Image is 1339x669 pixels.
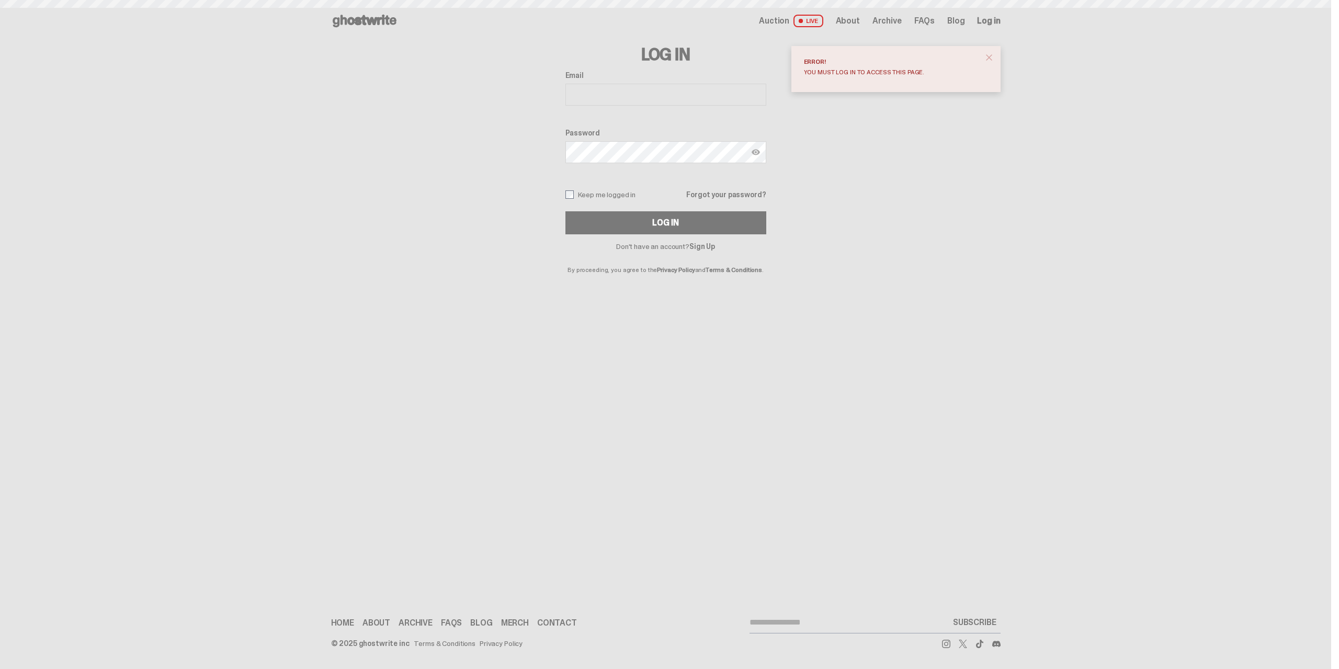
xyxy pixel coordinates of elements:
a: Blog [947,17,964,25]
p: By proceeding, you agree to the and . [565,250,766,273]
button: close [980,48,998,67]
span: Auction [759,17,789,25]
a: About [362,619,390,627]
a: FAQs [441,619,462,627]
a: Auction LIVE [759,15,823,27]
img: Show password [752,148,760,156]
span: LIVE [793,15,823,27]
a: Sign Up [689,242,715,251]
button: SUBSCRIBE [949,612,1001,633]
div: Error! [804,59,980,65]
div: © 2025 ghostwrite inc [331,640,410,647]
p: Don't have an account? [565,243,766,250]
input: Keep me logged in [565,190,574,199]
a: About [836,17,860,25]
a: Merch [501,619,529,627]
a: Terms & Conditions [706,266,762,274]
a: Contact [537,619,577,627]
a: Home [331,619,354,627]
label: Email [565,71,766,80]
a: Terms & Conditions [414,640,475,647]
a: FAQs [914,17,935,25]
a: Archive [872,17,902,25]
a: Forgot your password? [686,191,766,198]
label: Password [565,129,766,137]
a: Log in [977,17,1000,25]
h3: Log In [565,46,766,63]
a: Archive [399,619,433,627]
div: Log In [652,219,678,227]
button: Log In [565,211,766,234]
div: You must log in to access this page. [804,69,980,75]
a: Blog [470,619,492,627]
a: Privacy Policy [657,266,695,274]
label: Keep me logged in [565,190,636,199]
a: Privacy Policy [480,640,523,647]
